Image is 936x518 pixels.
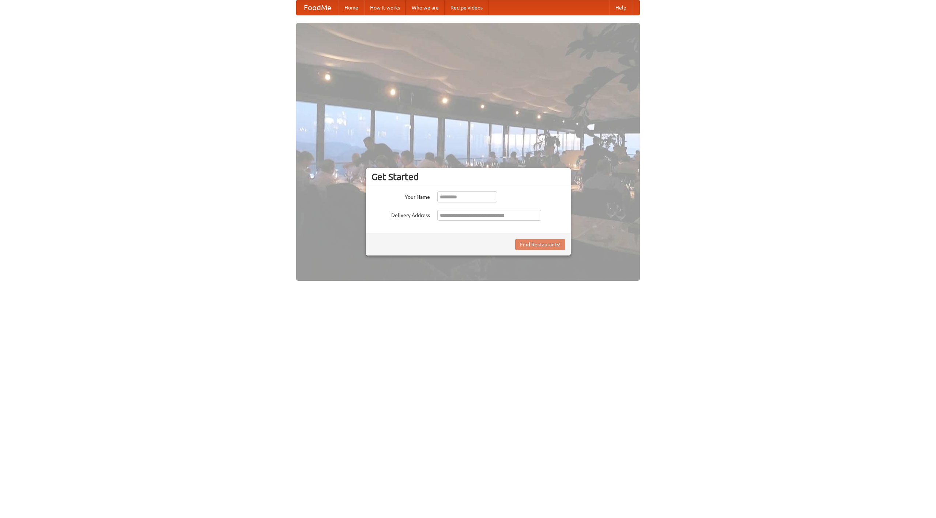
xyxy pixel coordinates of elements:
a: FoodMe [297,0,339,15]
a: Home [339,0,364,15]
button: Find Restaurants! [515,239,565,250]
a: Recipe videos [445,0,488,15]
a: Who we are [406,0,445,15]
h3: Get Started [371,171,565,182]
a: How it works [364,0,406,15]
a: Help [609,0,632,15]
label: Delivery Address [371,210,430,219]
label: Your Name [371,191,430,201]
